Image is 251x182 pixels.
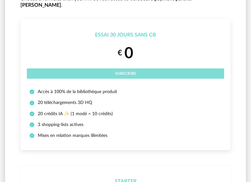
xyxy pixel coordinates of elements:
div: Essai 30 jours sans CB [27,32,224,38]
li: Mises en relation marques illimitées [29,133,222,138]
li: 20 téléchargements 3D HQ [29,100,222,106]
li: Accès à 100% de la bibliothèque produit [29,89,222,95]
li: 3 shopping-lists actives [29,122,222,128]
button: Subscribe [27,68,224,79]
li: 20 crédits IA ✨ (1 modé = 10 crédits) [29,111,222,117]
small: € [118,48,122,58]
span: Subscribe [115,72,136,75]
span: 0 [124,46,133,61]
